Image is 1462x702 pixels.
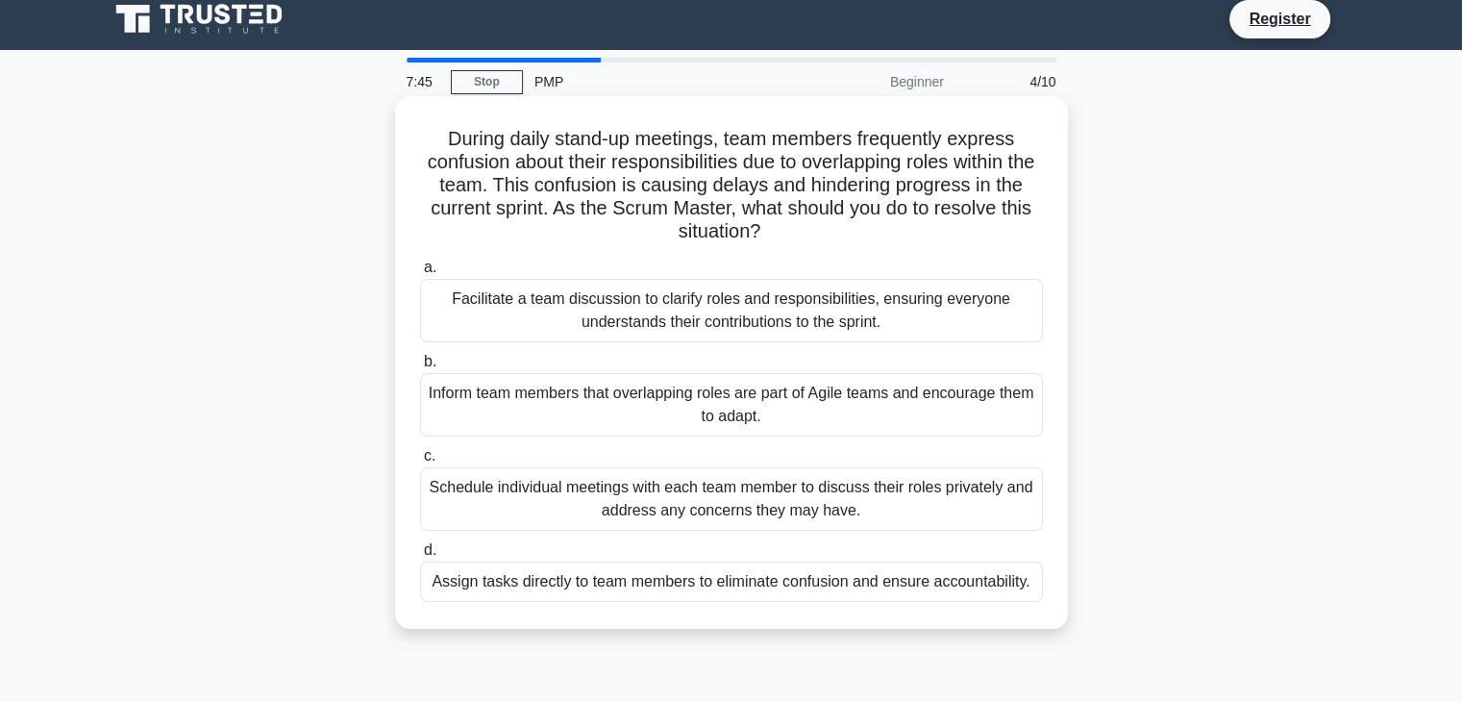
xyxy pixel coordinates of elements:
[420,373,1043,437] div: Inform team members that overlapping roles are part of Agile teams and encourage them to adapt.
[424,259,436,275] span: a.
[451,70,523,94] a: Stop
[420,467,1043,531] div: Schedule individual meetings with each team member to discuss their roles privately and address a...
[424,447,435,464] span: c.
[420,279,1043,342] div: Facilitate a team discussion to clarify roles and responsibilities, ensuring everyone understands...
[418,127,1045,244] h5: During daily stand-up meetings, team members frequently express confusion about their responsibil...
[523,63,787,101] div: PMP
[1237,7,1322,31] a: Register
[787,63,955,101] div: Beginner
[424,353,436,369] span: b.
[420,562,1043,602] div: Assign tasks directly to team members to eliminate confusion and ensure accountability.
[424,541,436,558] span: d.
[395,63,451,101] div: 7:45
[955,63,1068,101] div: 4/10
